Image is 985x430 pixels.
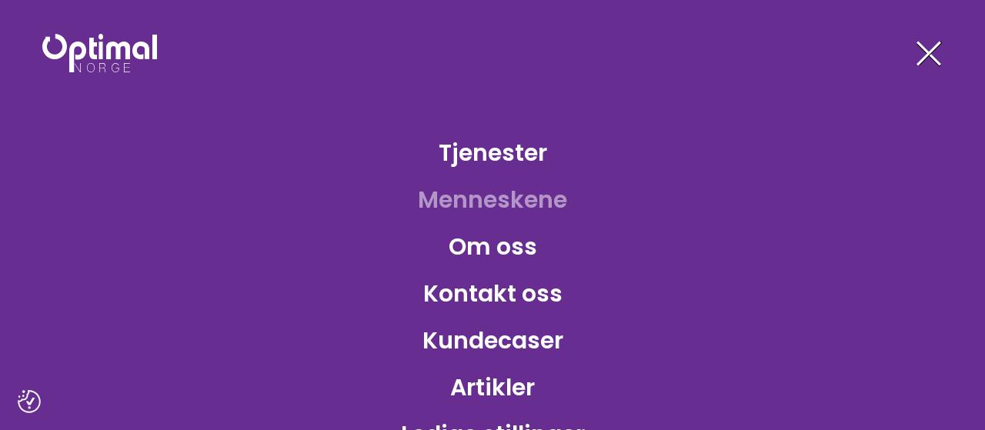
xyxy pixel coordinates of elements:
[18,390,41,413] button: Samtykkepreferanser
[410,315,576,365] a: Kundecaser
[426,128,559,178] a: Tjenester
[406,175,579,225] a: Menneskene
[436,222,549,272] a: Om oss
[18,390,41,413] img: Revisit consent button
[42,34,157,72] img: Optimal Norge
[438,362,547,412] a: Artikler
[411,268,575,318] a: Kontakt oss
